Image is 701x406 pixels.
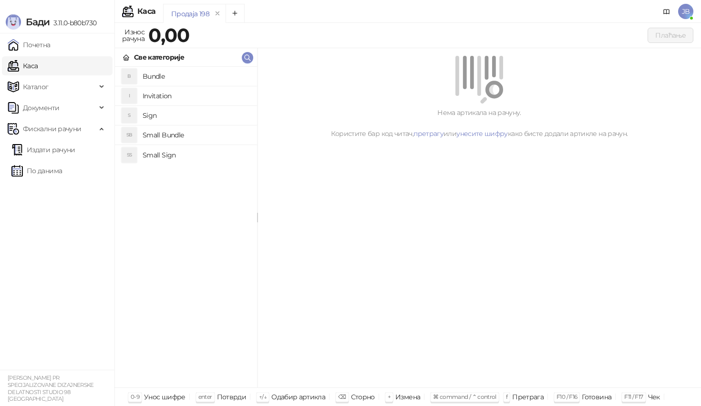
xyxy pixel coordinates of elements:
[171,9,209,19] div: Продаја 198
[23,98,59,117] span: Документи
[648,28,693,43] button: Плаћање
[23,77,49,96] span: Каталог
[648,391,660,403] div: Чек
[338,393,346,400] span: ⌫
[269,107,690,139] div: Нема артикала на рачуну. Користите бар код читач, или како бисте додали артикле на рачун.
[557,393,577,400] span: F10 / F16
[143,108,249,123] h4: Sign
[8,375,94,402] small: [PERSON_NAME] PR SPECIJALIZOVANE DIZAJNERSKE DELATNOSTI STUDIO 98 [GEOGRAPHIC_DATA]
[143,147,249,163] h4: Small Sign
[395,391,420,403] div: Измена
[11,140,75,159] a: Издати рачуни
[143,127,249,143] h4: Small Bundle
[217,391,247,403] div: Потврди
[148,23,189,47] strong: 0,00
[122,108,137,123] div: S
[115,67,257,387] div: grid
[11,161,62,180] a: По данима
[624,393,643,400] span: F11 / F17
[8,56,38,75] a: Каса
[131,393,139,400] span: 0-9
[678,4,693,19] span: JB
[120,26,146,45] div: Износ рачуна
[122,147,137,163] div: SS
[211,10,224,18] button: remove
[659,4,674,19] a: Документација
[226,4,245,23] button: Add tab
[582,391,611,403] div: Готовина
[143,69,249,84] h4: Bundle
[26,16,50,28] span: Бади
[456,129,508,138] a: унесите шифру
[8,35,51,54] a: Почетна
[259,393,267,400] span: ↑/↓
[271,391,325,403] div: Одабир артикла
[134,52,184,62] div: Све категорије
[122,69,137,84] div: B
[506,393,507,400] span: f
[512,391,544,403] div: Претрага
[433,393,496,400] span: ⌘ command / ⌃ control
[413,129,443,138] a: претрагу
[122,88,137,104] div: I
[137,8,155,15] div: Каса
[144,391,186,403] div: Унос шифре
[388,393,391,400] span: +
[143,88,249,104] h4: Invitation
[198,393,212,400] span: enter
[122,127,137,143] div: SB
[23,119,81,138] span: Фискални рачуни
[351,391,375,403] div: Сторно
[50,19,96,27] span: 3.11.0-b80b730
[6,14,21,30] img: Logo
